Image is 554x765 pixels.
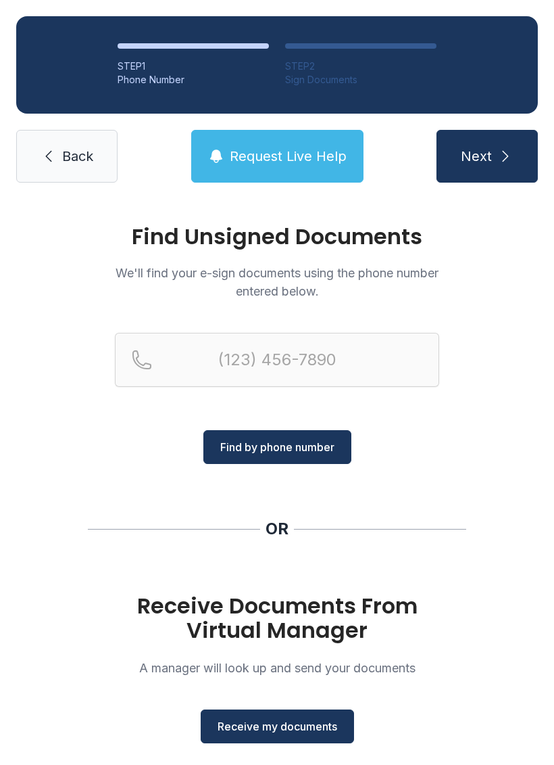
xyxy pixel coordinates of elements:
[285,60,436,73] div: STEP 2
[115,659,439,677] p: A manager will look up and send your documents
[118,73,269,87] div: Phone Number
[115,264,439,300] p: We'll find your e-sign documents using the phone number entered below.
[115,333,439,387] input: Reservation phone number
[285,73,436,87] div: Sign Documents
[118,60,269,73] div: STEP 1
[461,147,492,166] span: Next
[115,594,439,643] h1: Receive Documents From Virtual Manager
[230,147,347,166] span: Request Live Help
[218,718,337,735] span: Receive my documents
[62,147,93,166] span: Back
[220,439,334,455] span: Find by phone number
[115,226,439,248] h1: Find Unsigned Documents
[266,518,288,540] div: OR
